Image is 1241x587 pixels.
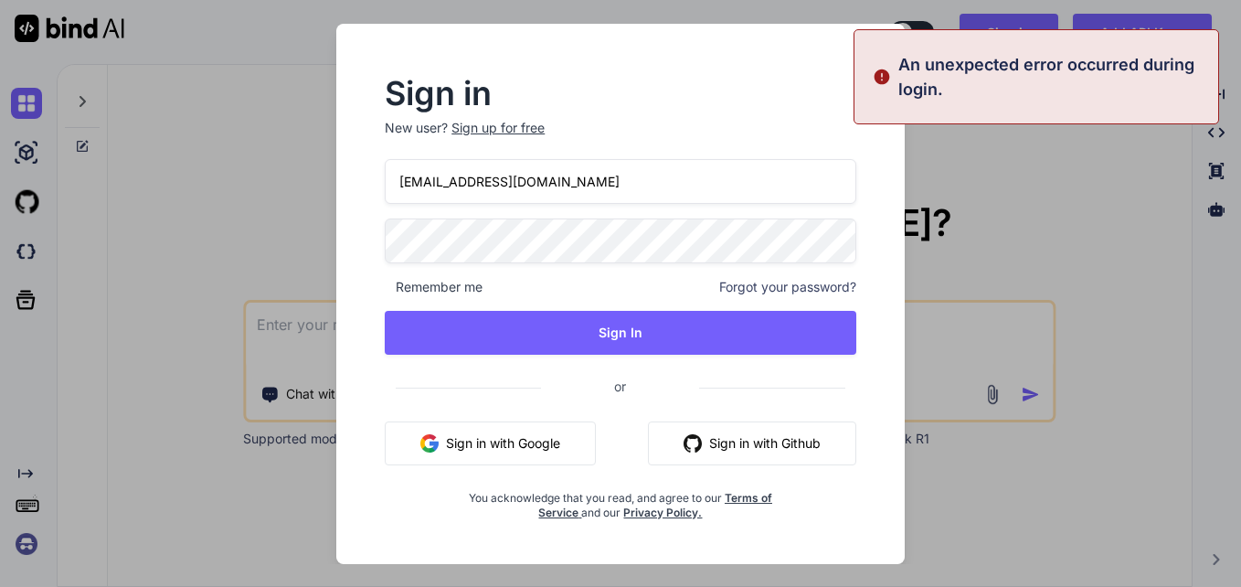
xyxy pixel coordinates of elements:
[898,52,1207,101] p: An unexpected error occurred during login.
[385,119,856,159] p: New user?
[541,364,699,409] span: or
[385,159,856,204] input: Login or Email
[451,119,545,137] div: Sign up for free
[463,480,778,520] div: You acknowledge that you read, and agree to our and our
[385,278,483,296] span: Remember me
[385,422,596,465] button: Sign in with Google
[719,278,856,296] span: Forgot your password?
[385,79,856,108] h2: Sign in
[648,422,856,465] button: Sign in with Github
[684,434,702,453] img: github
[385,311,856,355] button: Sign In
[538,491,772,519] a: Terms of Service
[623,506,702,519] a: Privacy Policy.
[420,434,439,453] img: google
[873,52,891,101] img: alert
